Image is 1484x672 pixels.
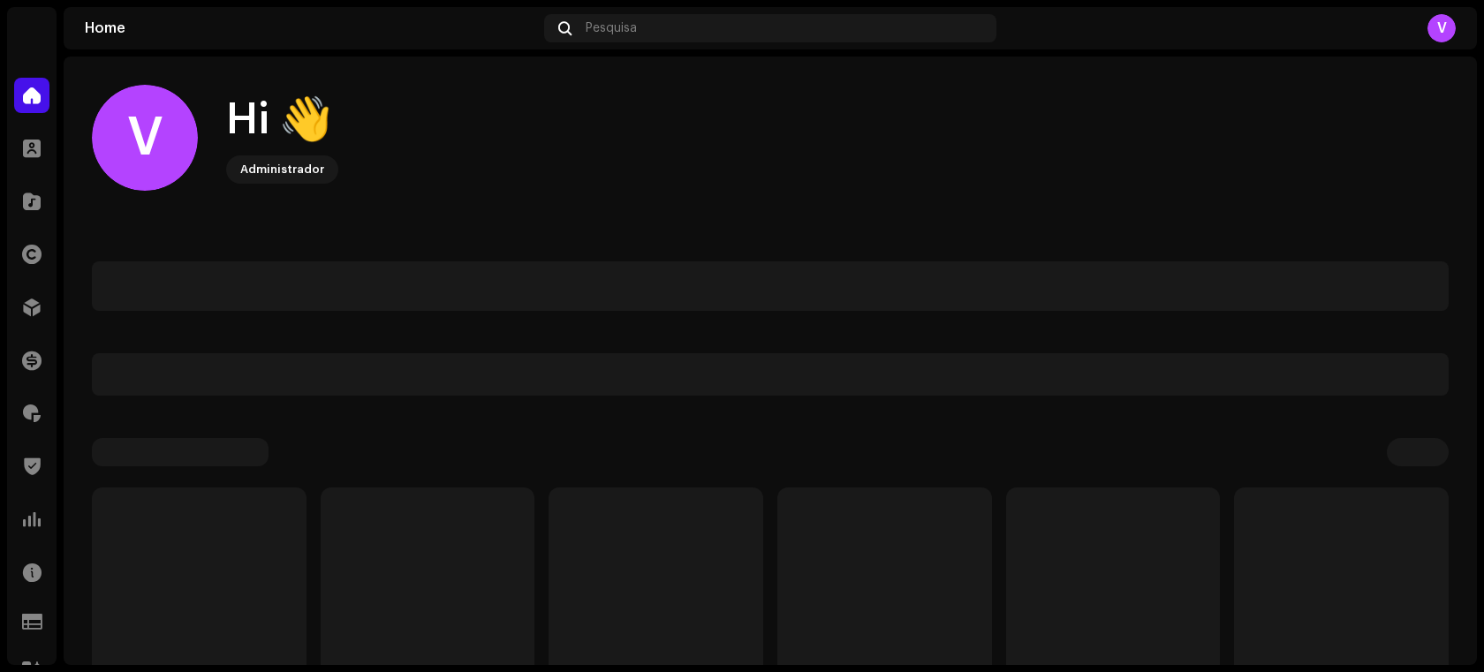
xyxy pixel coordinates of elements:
div: Home [85,21,537,35]
div: V [92,85,198,191]
div: V [1427,14,1456,42]
div: Administrador [240,159,324,180]
span: Pesquisa [586,21,637,35]
div: Hi 👋 [226,92,338,148]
